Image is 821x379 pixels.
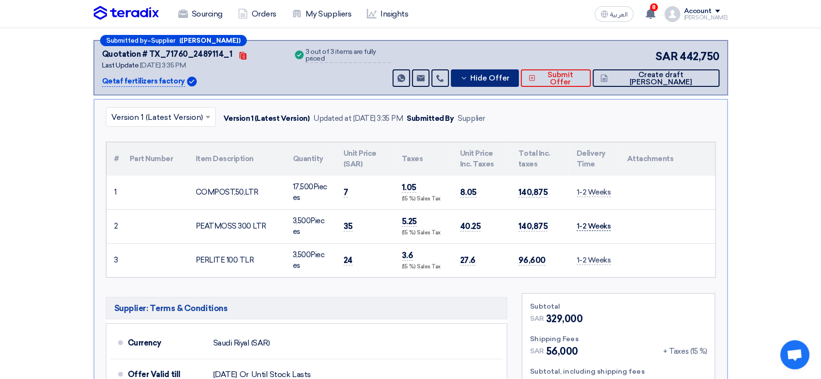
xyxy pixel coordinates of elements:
[650,3,658,11] span: 8
[619,142,715,176] th: Attachments
[336,142,394,176] th: Unit Price (SAR)
[530,301,707,312] div: Subtotal
[343,187,348,198] span: 7
[293,250,311,259] span: 3,500
[359,3,416,25] a: Insights
[546,312,583,326] span: 329,000
[518,187,548,198] span: 140,875
[511,142,569,176] th: Total Inc. taxes
[610,71,712,86] span: Create draft [PERSON_NAME]
[684,7,712,16] div: Account
[284,3,359,25] a: My Suppliers
[285,243,336,277] td: Pieces
[518,255,546,265] span: 96,600
[196,255,277,266] div: PERLITE 100 TLR
[458,113,485,124] div: Supplier
[106,142,122,176] th: #
[530,346,544,356] span: SAR
[530,334,707,344] div: Shipping Fees
[102,49,233,60] div: Quotation # TX_71760_2489114_1
[140,61,186,69] span: [DATE] 3:35 PM
[460,221,481,231] span: 40.25
[106,209,122,243] td: 2
[780,340,809,369] div: Open chat
[343,221,353,231] span: 35
[402,263,445,271] div: (15 %) Sales Tax
[655,49,678,65] span: SAR
[521,69,591,87] button: Submit Offer
[407,113,454,124] div: Submitted By
[402,216,417,227] span: 5.25
[569,142,619,176] th: Delivery Time
[577,256,611,265] span: 1-2 Weeks
[106,297,508,319] h5: Supplier: Terms & Conditions
[213,334,270,352] div: Saudi Riyal (SAR)
[460,255,476,265] span: 27.6
[102,61,139,69] span: Last Update
[306,49,391,63] div: 3 out of 3 items are fully priced
[610,11,628,18] span: العربية
[538,71,582,86] span: Submit Offer
[546,344,578,359] span: 56,000
[530,366,707,377] div: Subtotal, including shipping fees
[285,209,336,243] td: Pieces
[293,216,311,225] span: 3,500
[285,176,336,210] td: Pieces
[402,182,416,193] span: 1.05
[102,76,185,87] p: Qetaf fertilizers factory
[402,229,445,237] div: (15 %) Sales Tax
[196,187,277,198] div: COMPOST,50,LTR
[518,221,548,231] span: 140,875
[187,77,197,86] img: Verified Account
[223,113,310,124] div: Version 1 (Latest Version)
[188,142,285,176] th: Item Description
[577,188,611,197] span: 1-2 Weeks
[196,221,277,232] div: PEATMOSS 300 LTR
[293,182,313,191] span: 17,500
[106,243,122,277] td: 3
[665,6,680,22] img: profile_test.png
[106,176,122,210] td: 1
[530,313,544,324] span: SAR
[394,142,452,176] th: Taxes
[179,37,240,44] b: ([PERSON_NAME])
[343,255,353,265] span: 24
[171,3,230,25] a: Sourcing
[122,142,188,176] th: Part Number
[313,113,403,124] div: Updated at [DATE] 3:35 PM
[593,69,719,87] button: Create draft [PERSON_NAME]
[128,331,205,355] div: Currency
[100,35,247,46] div: –
[680,49,719,65] span: 442,750
[577,222,611,231] span: 1-2 Weeks
[663,346,707,357] div: + Taxes (15 %)
[402,195,445,203] div: (15 %) Sales Tax
[230,3,284,25] a: Orders
[451,69,518,87] button: Hide Offer
[151,37,175,44] span: Supplier
[470,75,510,82] span: Hide Offer
[94,6,159,20] img: Teradix logo
[684,15,728,20] div: [PERSON_NAME]
[595,6,633,22] button: العربية
[106,37,147,44] span: Submitted by
[402,250,413,261] span: 3.6
[285,142,336,176] th: Quantity
[452,142,511,176] th: Unit Price Inc. Taxes
[460,187,477,198] span: 8.05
